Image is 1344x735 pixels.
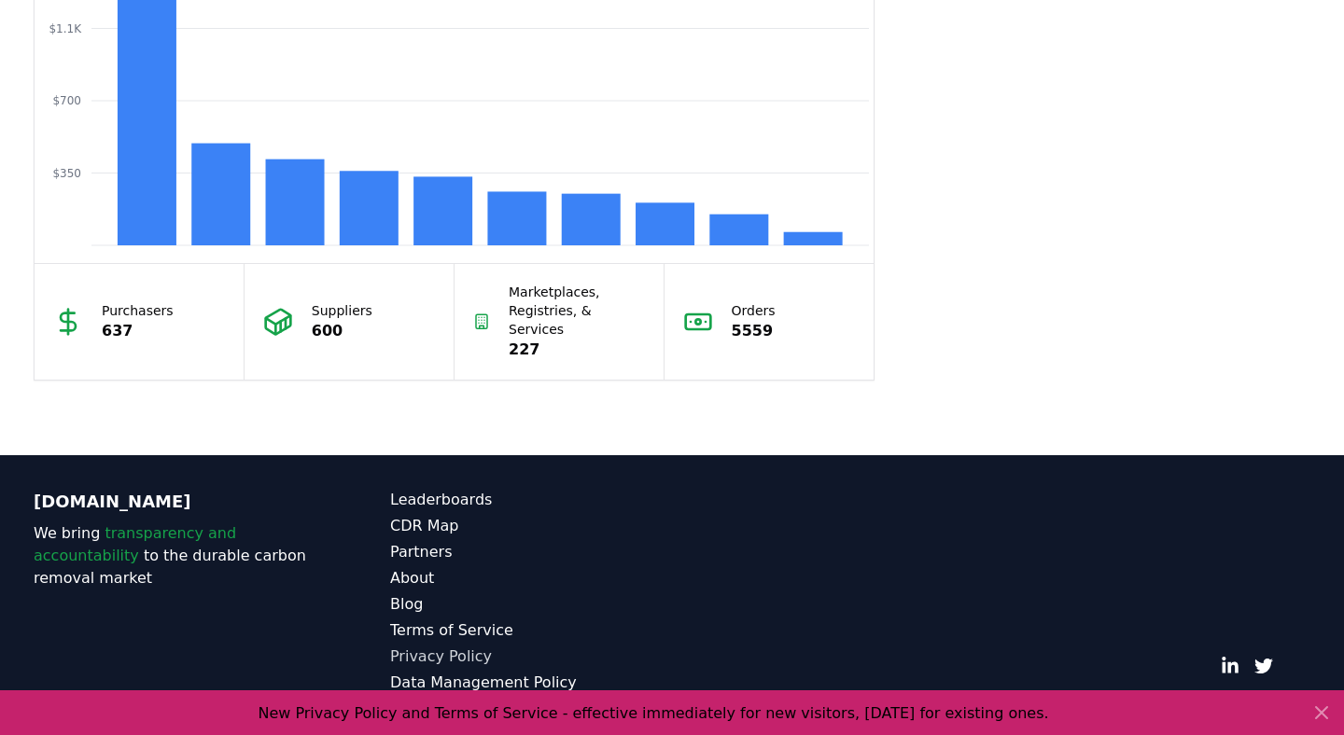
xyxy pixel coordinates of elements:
a: CDR Map [390,515,672,537]
tspan: $700 [52,94,81,107]
a: Privacy Policy [390,645,672,668]
p: Orders [732,301,776,320]
tspan: $350 [52,167,81,180]
p: Marketplaces, Registries, & Services [509,283,645,339]
p: 600 [312,320,372,342]
a: Leaderboards [390,489,672,511]
p: 227 [509,339,645,361]
a: Terms of Service [390,619,672,642]
p: Suppliers [312,301,372,320]
a: LinkedIn [1221,657,1239,675]
p: Purchasers [102,301,174,320]
a: Twitter [1254,657,1273,675]
p: 5559 [732,320,776,342]
p: We bring to the durable carbon removal market [34,522,315,589]
p: 637 [102,320,174,342]
a: Blog [390,593,672,616]
p: [DOMAIN_NAME] [34,489,315,515]
a: Data Management Policy [390,672,672,694]
tspan: $1.1K [49,22,82,35]
a: About [390,567,672,589]
span: transparency and accountability [34,524,236,564]
a: Partners [390,541,672,563]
